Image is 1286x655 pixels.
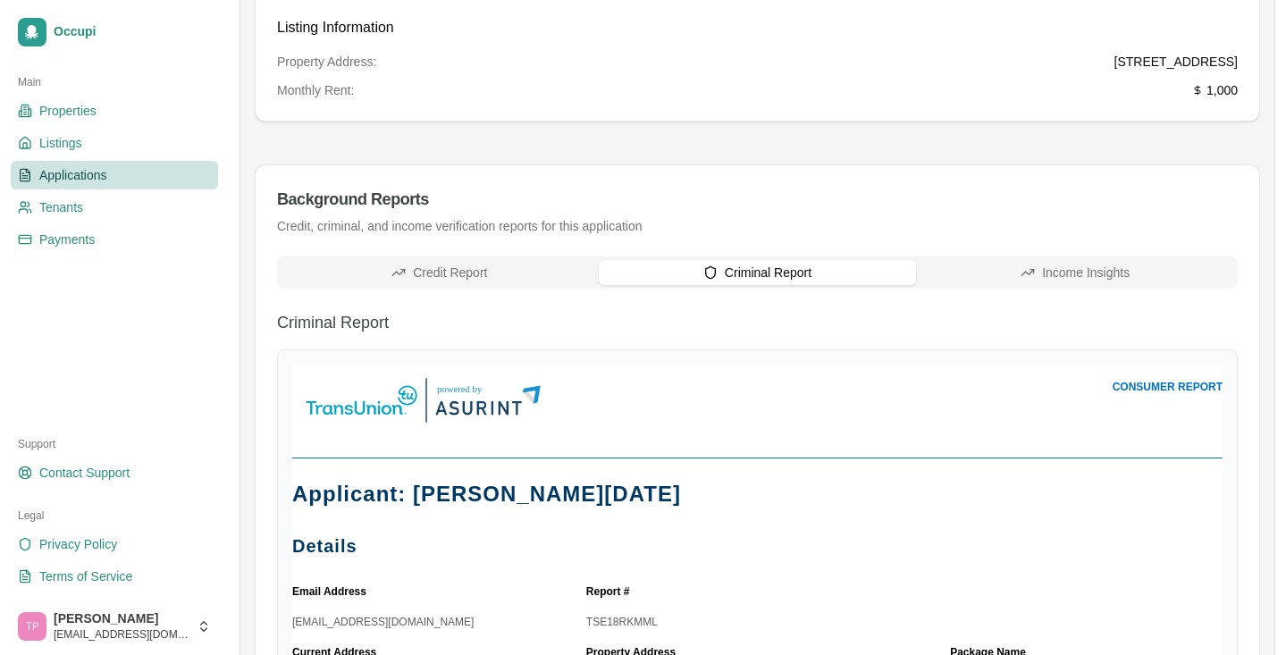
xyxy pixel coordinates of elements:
span: [EMAIL_ADDRESS][DOMAIN_NAME] [292,616,474,628]
span: Contact Support [39,464,130,482]
a: Occupi [11,11,218,54]
button: Taylor Peake[PERSON_NAME][EMAIL_ADDRESS][DOMAIN_NAME] [11,605,218,648]
a: Applications [11,161,218,189]
a: Payments [11,225,218,254]
button: Criminal Report [599,260,917,285]
a: Privacy Policy [11,530,218,558]
a: Terms of Service [11,562,218,591]
a: Contact Support [11,458,218,487]
button: Credit Report [281,260,599,285]
img: Taylor Peake [18,612,46,641]
p: CONSUMER REPORT [758,379,1223,395]
div: Credit, criminal, and income verification reports for this application [277,217,1238,235]
h4: Listing Information [277,17,1238,38]
span: [PERSON_NAME] [54,611,189,627]
div: Support [11,430,218,458]
h2: Details [292,537,1223,555]
span: Listings [39,134,81,152]
span: Occupi [54,24,211,40]
span: Monthly Rent: [277,81,354,99]
span: Terms of Service [39,567,132,585]
span: Applications [39,166,107,184]
span: [EMAIL_ADDRESS][DOMAIN_NAME] [54,627,189,642]
strong: Email Address [292,584,372,600]
h3: Criminal Report [277,310,1238,335]
span: TSE18RKMML [586,616,658,628]
div: Background Reports [277,187,1238,212]
a: Properties [11,97,218,125]
span: Privacy Policy [39,535,117,553]
div: Legal [11,501,218,530]
a: Listings [11,129,218,157]
span: 1,000 [1192,81,1238,99]
button: Income Insights [916,260,1234,285]
span: Tenants [39,198,83,216]
span: Property Address: [277,53,376,71]
span: [STREET_ADDRESS] [1114,53,1238,71]
span: Properties [39,102,97,120]
span: Payments [39,231,95,248]
tspan: powered by [437,383,483,394]
strong: Report # [586,584,635,600]
a: Tenants [11,193,218,222]
div: Main [11,68,218,97]
h1: Applicant: [PERSON_NAME][DATE] [292,480,1223,508]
